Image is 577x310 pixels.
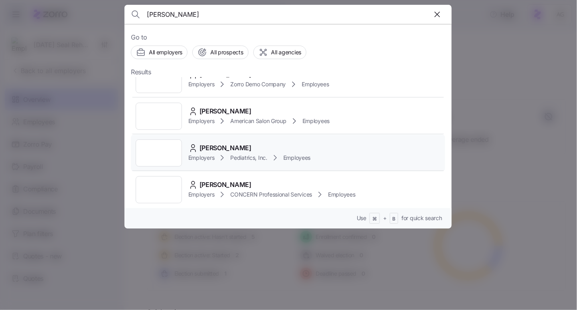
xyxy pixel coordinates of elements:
[383,214,387,222] span: +
[230,154,267,162] span: Pediatrics, Inc.
[230,191,312,199] span: CONCERN Professional Services
[188,154,214,162] span: Employers
[328,191,355,199] span: Employees
[253,46,307,59] button: All agencies
[302,80,329,88] span: Employees
[131,67,151,77] span: Results
[149,48,182,56] span: All employers
[200,143,251,153] span: [PERSON_NAME]
[131,46,188,59] button: All employers
[131,32,445,42] span: Go to
[401,214,442,222] span: for quick search
[200,180,251,190] span: [PERSON_NAME]
[372,216,377,223] span: ⌘
[230,80,286,88] span: Zorro Demo Company
[283,154,310,162] span: Employees
[357,214,366,222] span: Use
[393,216,396,223] span: B
[210,48,243,56] span: All prospects
[192,46,248,59] button: All prospects
[200,106,251,116] span: [PERSON_NAME]
[302,117,330,125] span: Employees
[188,191,214,199] span: Employers
[230,117,286,125] span: American Salon Group
[271,48,302,56] span: All agencies
[188,80,214,88] span: Employers
[188,117,214,125] span: Employers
